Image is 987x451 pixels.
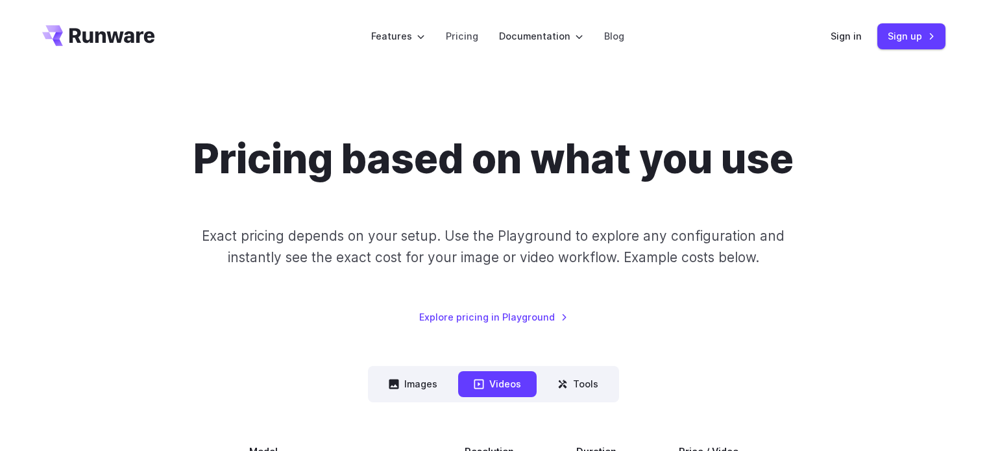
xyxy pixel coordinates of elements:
button: Images [373,371,453,396]
label: Features [371,29,425,43]
h1: Pricing based on what you use [193,135,794,184]
p: Exact pricing depends on your setup. Use the Playground to explore any configuration and instantl... [177,225,809,269]
button: Videos [458,371,537,396]
a: Blog [604,29,624,43]
a: Sign in [831,29,862,43]
button: Tools [542,371,614,396]
a: Sign up [877,23,945,49]
label: Documentation [499,29,583,43]
a: Explore pricing in Playground [419,310,568,324]
a: Pricing [446,29,478,43]
a: Go to / [42,25,155,46]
